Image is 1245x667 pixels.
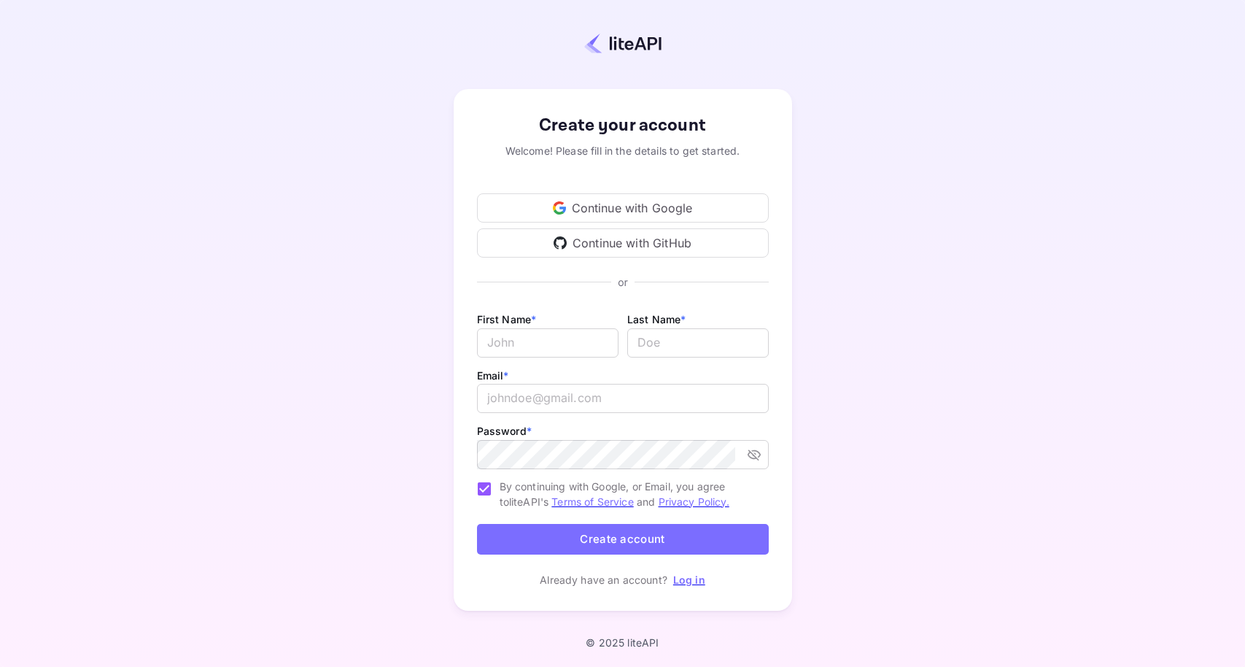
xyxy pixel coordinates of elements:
[477,524,769,555] button: Create account
[673,574,705,586] a: Log in
[540,572,667,587] p: Already have an account?
[659,496,729,508] a: Privacy Policy.
[477,143,769,158] div: Welcome! Please fill in the details to get started.
[477,369,509,382] label: Email
[477,228,769,258] div: Continue with GitHub
[627,313,686,325] label: Last Name
[477,425,532,437] label: Password
[586,636,659,649] p: © 2025 liteAPI
[477,313,537,325] label: First Name
[477,328,618,358] input: John
[477,384,769,413] input: johndoe@gmail.com
[551,496,633,508] a: Terms of Service
[741,442,767,468] button: toggle password visibility
[500,479,757,509] span: By continuing with Google, or Email, you agree to liteAPI's and
[627,328,769,358] input: Doe
[477,112,769,139] div: Create your account
[477,193,769,223] div: Continue with Google
[584,33,662,54] img: liteapi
